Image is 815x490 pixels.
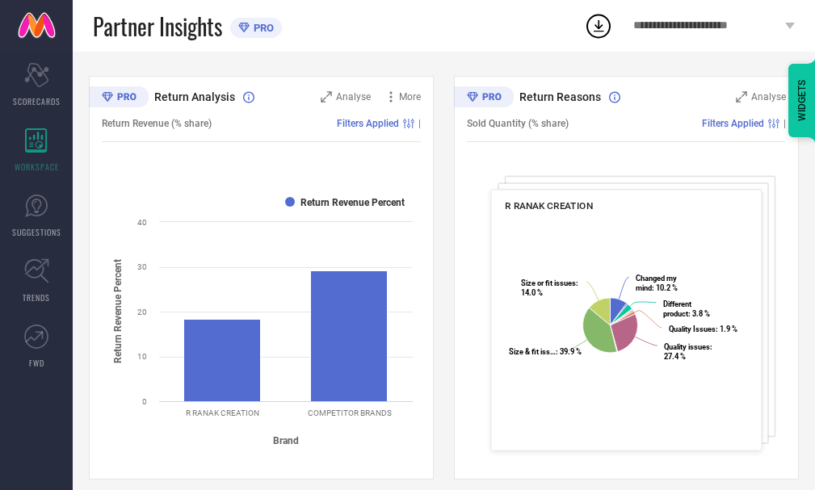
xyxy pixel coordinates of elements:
span: Analyse [336,91,371,103]
span: TRENDS [23,291,50,304]
text: : 10.2 % [636,274,678,292]
span: | [418,118,421,129]
span: PRO [250,22,274,34]
div: Open download list [584,11,613,40]
tspan: Different product [663,299,691,318]
span: Partner Insights [93,10,222,43]
text: Return Revenue Percent [300,197,405,208]
text: : 39.9 % [509,347,582,356]
tspan: Changed my mind [636,274,677,292]
span: Return Analysis [154,90,235,103]
tspan: Brand [273,435,299,446]
text: 40 [137,218,147,227]
span: FWD [29,357,44,369]
span: Filters Applied [702,118,764,129]
div: Premium [89,86,149,111]
text: : 14.0 % [521,279,578,297]
text: : 1.9 % [669,325,737,333]
span: WORKSPACE [15,161,59,173]
svg: Zoom [321,91,332,103]
tspan: Quality issues [664,342,710,351]
div: Premium [454,86,514,111]
text: : 27.4 % [664,342,712,361]
tspan: Size or fit issues [521,279,576,287]
tspan: Size & fit iss… [509,347,556,356]
text: 30 [137,262,147,271]
text: 10 [137,352,147,361]
span: More [399,91,421,103]
tspan: Quality Issues [669,325,716,333]
tspan: Return Revenue Percent [112,259,124,363]
text: COMPETITOR BRANDS [308,408,392,417]
span: R RANAK CREATION [505,200,593,211]
span: SUGGESTIONS [12,226,61,238]
text: : 3.8 % [663,299,710,318]
svg: Zoom [736,91,747,103]
text: 0 [142,397,147,406]
span: Sold Quantity (% share) [467,118,569,129]
span: Analyse [751,91,786,103]
text: R RANAK CREATION [186,408,259,417]
span: Filters Applied [337,118,399,129]
span: SCORECARDS [13,95,61,107]
span: Return Reasons [519,90,601,103]
span: | [783,118,786,129]
text: 20 [137,308,147,316]
span: Return Revenue (% share) [102,118,212,129]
